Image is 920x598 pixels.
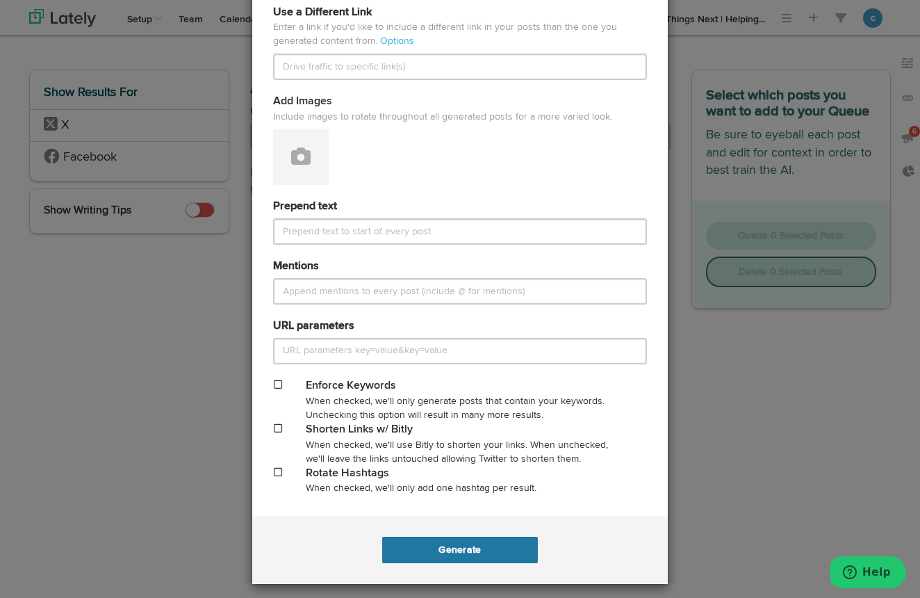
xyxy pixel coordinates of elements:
label: Prepend text [273,199,337,215]
div: When checked, we'll use Bitly to shorten your links. When unchecked, we'll leave the links untouc... [306,438,614,466]
input: Prepend text to start of every post [273,218,647,245]
input: Drive traffic to specific link(s) [273,54,647,80]
a: Options [380,36,414,46]
span: Add Images [273,96,332,107]
label: URL parameters [273,318,354,334]
input: Append mentions to every post (include @ for mentions) [273,278,647,305]
div: When checked, we'll only generate posts that contain your keywords. Unchecking this option will r... [306,394,614,422]
div: Shorten Links w/ Bitly [306,422,614,438]
div: Rotate Hashtags [306,466,614,482]
label: Mentions [273,259,319,275]
button: Generate [382,537,537,563]
div: When checked, we'll only add one hashtag per result. [306,481,614,495]
span: Use a Different Link [273,7,372,18]
iframe: Opens a widget where you can find more information [830,556,906,591]
div: Enforce Keywords [306,378,614,394]
span: Enter a link if you'd like to include a different link in your posts than the one you generated c... [273,22,617,46]
span: Include images to rotate throughout all generated posts for a more varied look. [273,110,647,129]
input: URL parameters key=value&key=value [273,338,647,364]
